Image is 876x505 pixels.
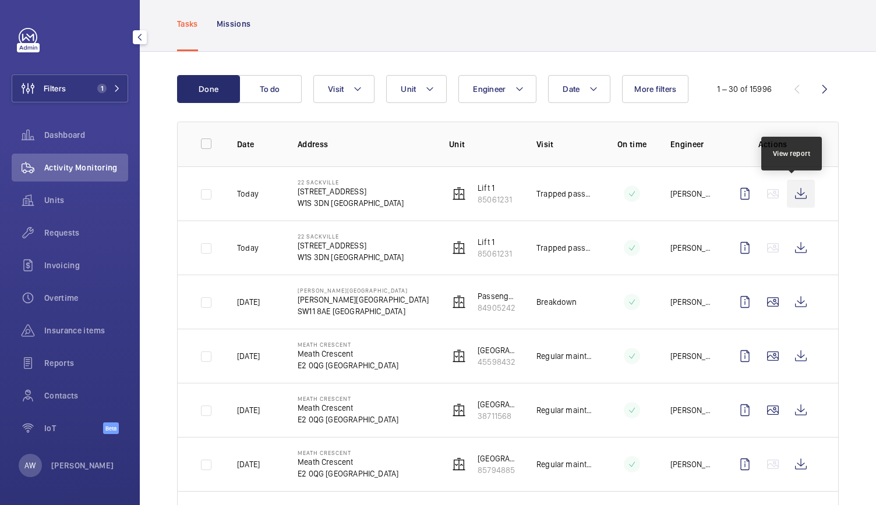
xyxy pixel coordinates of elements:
div: View report [773,148,811,159]
button: To do [239,75,302,103]
p: Actions [731,138,815,150]
p: Trapped passenger [536,242,594,254]
span: Invoicing [44,259,128,271]
p: [DATE] [237,458,260,470]
p: [PERSON_NAME] [670,296,712,308]
span: More filters [634,84,676,94]
p: Meath Crescent [298,456,398,468]
span: Contacts [44,390,128,401]
p: Lift 1 [478,236,512,248]
p: E2 0QG [GEOGRAPHIC_DATA] [298,468,398,479]
button: Unit [386,75,447,103]
span: Units [44,194,128,206]
p: 84905242 [478,302,518,314]
span: Date [563,84,580,94]
p: W1S 3DN [GEOGRAPHIC_DATA] [298,197,404,209]
p: Breakdown [536,296,577,308]
p: E2 0QG [GEOGRAPHIC_DATA] [298,360,398,371]
span: IoT [44,422,103,434]
span: Beta [103,422,119,434]
p: Meath Crescent [298,449,398,456]
p: Unit [449,138,518,150]
p: Meath Crescent [298,402,398,414]
p: [PERSON_NAME] [670,458,712,470]
img: elevator.svg [452,187,466,201]
p: Engineer [670,138,712,150]
span: Requests [44,227,128,239]
div: 1 – 30 of 15996 [717,83,772,95]
span: Overtime [44,292,128,304]
p: [PERSON_NAME] [670,188,712,200]
p: SW11 8AE [GEOGRAPHIC_DATA] [298,305,429,317]
span: 1 [97,84,107,93]
p: Today [237,242,259,254]
p: [GEOGRAPHIC_DATA] - rear building entrance - lift 3 - U1012155 - 3 [478,344,518,356]
p: [DATE] [237,350,260,362]
img: elevator.svg [452,295,466,309]
p: [DATE] [237,404,260,416]
p: 38711568 [478,410,518,422]
p: Address [298,138,430,150]
button: Visit [313,75,375,103]
p: [DATE] [237,296,260,308]
p: Visit [536,138,594,150]
button: More filters [622,75,688,103]
button: Engineer [458,75,536,103]
p: [PERSON_NAME][GEOGRAPHIC_DATA] [298,294,429,305]
span: Unit [401,84,416,94]
p: Meath Crescent [298,348,398,360]
button: Done [177,75,240,103]
p: Date [237,138,279,150]
p: Regular maintenance [536,458,594,470]
p: Trapped passenger [536,188,594,200]
p: E2 0QG [GEOGRAPHIC_DATA] [298,414,398,425]
span: Activity Monitoring [44,162,128,173]
p: Today [237,188,259,200]
p: Tasks [177,18,198,30]
button: Filters1 [12,74,128,102]
p: Regular maintenance [536,350,594,362]
p: [GEOGRAPHIC_DATA] - entrance lobby - lift 1 - U1012155 - 1 [478,399,518,410]
p: W1S 3DN [GEOGRAPHIC_DATA] [298,251,404,263]
img: elevator.svg [452,403,466,417]
p: 85061231 [478,248,512,259]
img: elevator.svg [452,457,466,471]
p: [STREET_ADDRESS] [298,186,404,197]
p: [PERSON_NAME] [670,242,712,254]
p: [PERSON_NAME] [670,404,712,416]
p: 85794885 [478,464,518,476]
button: Date [548,75,610,103]
img: elevator.svg [452,241,466,255]
p: [PERSON_NAME] [670,350,712,362]
p: Missions [217,18,251,30]
p: 45598432 [478,356,518,368]
span: Filters [44,83,66,94]
p: Regular maintenance [536,404,594,416]
p: [GEOGRAPHIC_DATA] - front entrance lobby - lift 4 - U1012155 - 4 [478,453,518,464]
span: Dashboard [44,129,128,141]
p: [PERSON_NAME] [51,460,114,471]
p: Passenger Lift 6 - Guest Lift - 2 Flrs [478,290,518,302]
p: Meath Crescent [298,341,398,348]
img: elevator.svg [452,349,466,363]
p: [PERSON_NAME][GEOGRAPHIC_DATA] [298,287,429,294]
span: Insurance items [44,325,128,336]
p: AW [24,460,36,471]
p: [STREET_ADDRESS] [298,240,404,251]
p: On time [612,138,652,150]
p: Lift 1 [478,182,512,194]
span: Visit [328,84,344,94]
p: 85061231 [478,194,512,205]
p: 22 Sackville [298,179,404,186]
span: Reports [44,357,128,369]
p: Meath Crescent [298,395,398,402]
p: 22 Sackville [298,233,404,240]
span: Engineer [473,84,506,94]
